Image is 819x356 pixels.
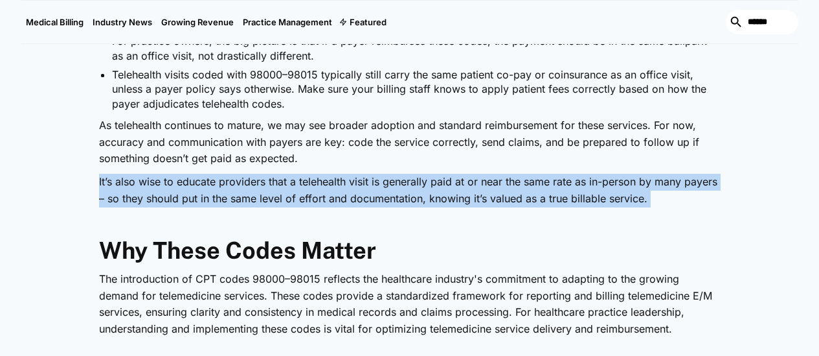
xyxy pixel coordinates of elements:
[337,1,391,43] div: Featured
[88,1,157,43] a: Industry News
[21,1,88,43] a: Medical Billing
[99,213,721,230] p: ‍
[157,1,238,43] a: Growing Revenue
[112,67,721,111] li: Telehealth visits coded with 98000–98015 typically still carry the same patient co-pay or coinsur...
[99,237,376,264] strong: Why These Codes Matter
[99,174,721,207] p: It’s also wise to educate providers that a telehealth visit is generally paid at or near the same...
[238,1,337,43] a: Practice Management
[112,34,721,63] li: For practice owners, the big picture is that if a payer reimburses these codes, the payment shoul...
[99,271,721,337] p: The introduction of CPT codes 98000–98015 reflects the healthcare industry's commitment to adapti...
[99,117,721,167] p: As telehealth continues to mature, we may see broader adoption and standard reimbursement for the...
[350,17,387,27] div: Featured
